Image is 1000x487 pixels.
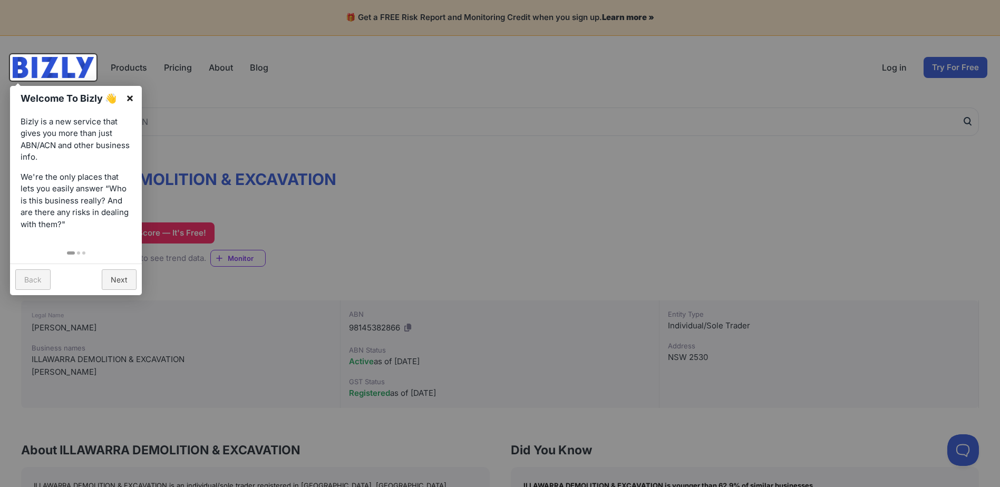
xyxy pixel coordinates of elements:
[21,171,131,231] p: We're the only places that lets you easily answer “Who is this business really? And are there any...
[21,116,131,163] p: Bizly is a new service that gives you more than just ABN/ACN and other business info.
[21,91,120,105] h1: Welcome To Bizly 👋
[118,86,142,110] a: ×
[102,269,137,290] a: Next
[15,269,51,290] a: Back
